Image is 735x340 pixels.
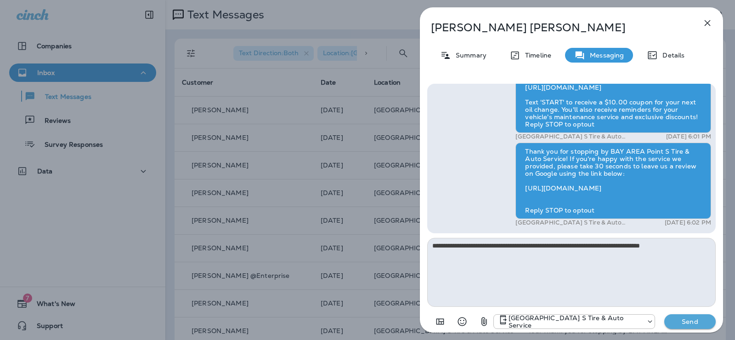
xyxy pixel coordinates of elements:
[515,42,711,133] div: Thank you for stopping by BAY AREA Point S Tire & Auto Service! If you're happy with the service ...
[451,52,486,59] p: Summary
[515,219,633,226] p: [GEOGRAPHIC_DATA] S Tire & Auto Service
[431,312,449,331] button: Add in a premade template
[431,21,682,34] p: [PERSON_NAME] [PERSON_NAME]
[453,312,471,331] button: Select an emoji
[665,219,711,226] p: [DATE] 6:02 PM
[664,314,716,329] button: Send
[515,133,633,140] p: [GEOGRAPHIC_DATA] S Tire & Auto Service
[585,52,624,59] p: Messaging
[520,52,551,59] p: Timeline
[671,317,709,326] p: Send
[666,133,711,140] p: [DATE] 6:01 PM
[658,52,684,59] p: Details
[515,143,711,219] div: Thank you for stopping by BAY AREA Point S Tire & Auto Service! If you're happy with the service ...
[509,314,642,329] p: [GEOGRAPHIC_DATA] S Tire & Auto Service
[494,314,655,329] div: +1 (301) 975-0024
